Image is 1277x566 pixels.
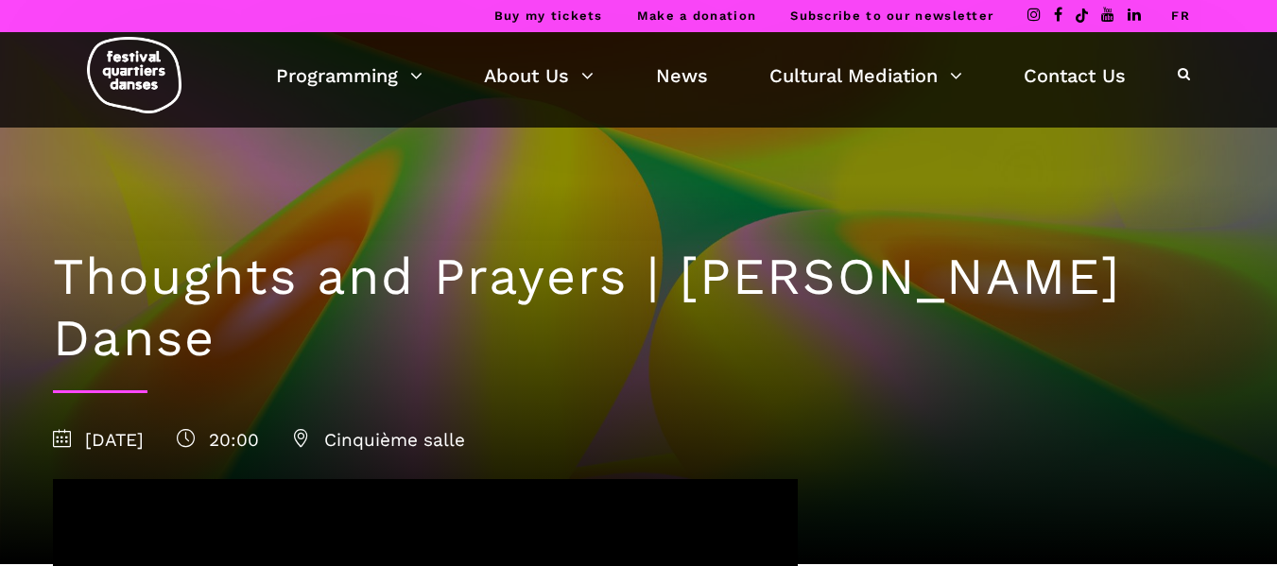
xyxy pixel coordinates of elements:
span: Cinquième salle [292,429,465,451]
a: Subscribe to our newsletter [790,9,993,23]
span: 20:00 [177,429,259,451]
span: [DATE] [53,429,144,451]
a: Programming [276,60,423,92]
a: FR [1171,9,1190,23]
a: Make a donation [637,9,757,23]
h1: Thoughts and Prayers | [PERSON_NAME] Danse [53,247,1225,369]
a: Contact Us [1024,60,1126,92]
a: Buy my tickets [494,9,603,23]
img: logo-fqd-med [87,37,181,113]
a: News [656,60,708,92]
a: Cultural Mediation [769,60,962,92]
a: About Us [484,60,594,92]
